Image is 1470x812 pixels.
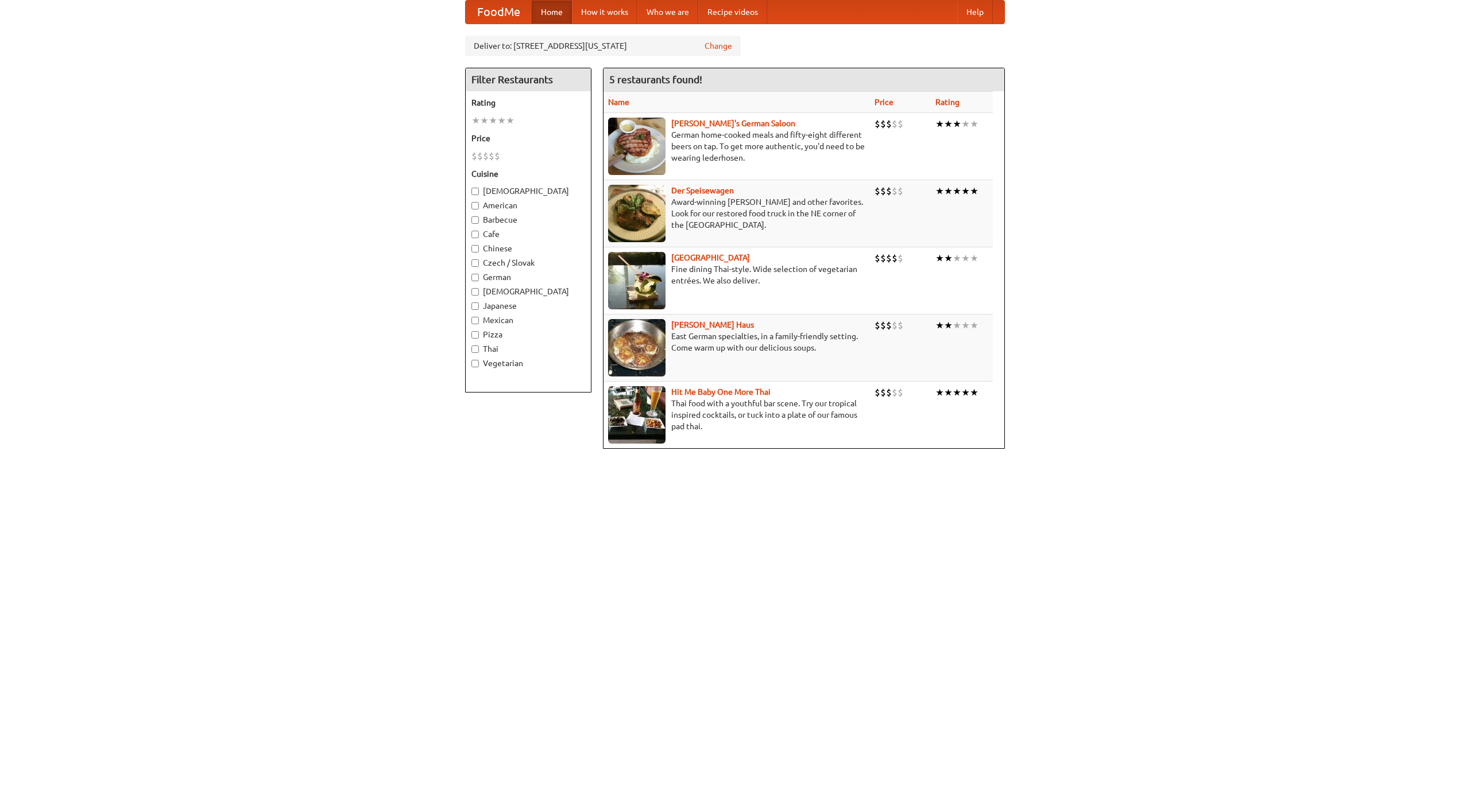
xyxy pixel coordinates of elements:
li: $ [880,252,886,265]
img: babythai.jpg [608,386,666,444]
li: ★ [489,114,497,127]
a: Help [957,1,993,24]
h5: Cuisine [471,168,585,180]
li: $ [892,252,898,265]
label: German [471,271,585,283]
a: [PERSON_NAME]'s German Saloon [671,119,795,128]
li: ★ [935,118,944,130]
li: $ [892,386,898,399]
label: [DEMOGRAPHIC_DATA] [471,185,585,197]
p: Thai food with a youthful bar scene. Try our tropical inspired cocktails, or tuck into a plate of... [608,398,865,432]
li: ★ [953,252,961,265]
label: Thai [471,343,585,355]
input: German [471,274,479,281]
input: Japanese [471,302,479,310]
input: Mexican [471,317,479,324]
li: ★ [935,386,944,399]
input: [DEMOGRAPHIC_DATA] [471,288,479,296]
li: $ [471,150,477,162]
a: [GEOGRAPHIC_DATA] [671,253,750,262]
a: Recipe videos [698,1,767,24]
li: ★ [970,386,978,399]
li: $ [477,150,483,162]
h5: Rating [471,97,585,108]
li: ★ [961,252,970,265]
li: ★ [961,386,970,399]
input: Chinese [471,245,479,252]
input: Vegetarian [471,360,479,367]
li: $ [875,252,880,265]
input: American [471,202,479,209]
li: $ [483,150,489,162]
li: ★ [970,319,978,332]
li: $ [880,319,886,332]
li: ★ [944,386,953,399]
li: ★ [970,185,978,197]
li: $ [898,386,903,399]
li: ★ [944,252,953,265]
li: ★ [953,319,961,332]
label: American [471,200,585,211]
a: Der Speisewagen [671,186,734,195]
div: Deliver to: [STREET_ADDRESS][US_STATE] [465,36,741,56]
a: How it works [572,1,637,24]
a: Rating [935,98,960,107]
label: Mexican [471,314,585,326]
li: ★ [935,185,944,197]
li: $ [489,150,494,162]
a: Name [608,98,629,107]
li: $ [875,185,880,197]
label: Cafe [471,228,585,240]
li: $ [886,252,892,265]
ng-pluralize: 5 restaurants found! [609,74,702,85]
li: ★ [935,319,944,332]
label: Chinese [471,243,585,254]
input: Cafe [471,231,479,238]
li: ★ [961,319,970,332]
li: $ [892,319,898,332]
li: ★ [953,386,961,399]
li: $ [875,118,880,130]
a: [PERSON_NAME] Haus [671,320,754,329]
li: ★ [506,114,514,127]
p: Fine dining Thai-style. Wide selection of vegetarian entrées. We also deliver. [608,263,865,286]
li: ★ [944,185,953,197]
li: ★ [935,252,944,265]
li: $ [898,185,903,197]
a: Change [705,40,732,52]
li: $ [494,150,500,162]
li: ★ [970,118,978,130]
label: Vegetarian [471,358,585,369]
h4: Filter Restaurants [466,68,591,91]
p: German home-cooked meals and fifty-eight different beers on tap. To get more authentic, you'd nee... [608,129,865,164]
label: Japanese [471,300,585,312]
li: $ [886,118,892,130]
input: [DEMOGRAPHIC_DATA] [471,188,479,195]
label: Barbecue [471,214,585,226]
a: Home [532,1,572,24]
li: $ [898,319,903,332]
li: ★ [944,118,953,130]
li: $ [886,185,892,197]
li: $ [892,118,898,130]
input: Barbecue [471,216,479,224]
input: Thai [471,345,479,353]
input: Czech / Slovak [471,259,479,267]
li: $ [886,319,892,332]
li: $ [886,386,892,399]
li: $ [875,386,880,399]
input: Pizza [471,331,479,339]
label: Czech / Slovak [471,257,585,269]
img: satay.jpg [608,252,666,309]
li: ★ [497,114,506,127]
li: ★ [953,118,961,130]
img: esthers.jpg [608,118,666,175]
a: Hit Me Baby One More Thai [671,387,771,397]
li: $ [898,252,903,265]
li: $ [898,118,903,130]
a: Price [875,98,893,107]
img: speisewagen.jpg [608,185,666,242]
